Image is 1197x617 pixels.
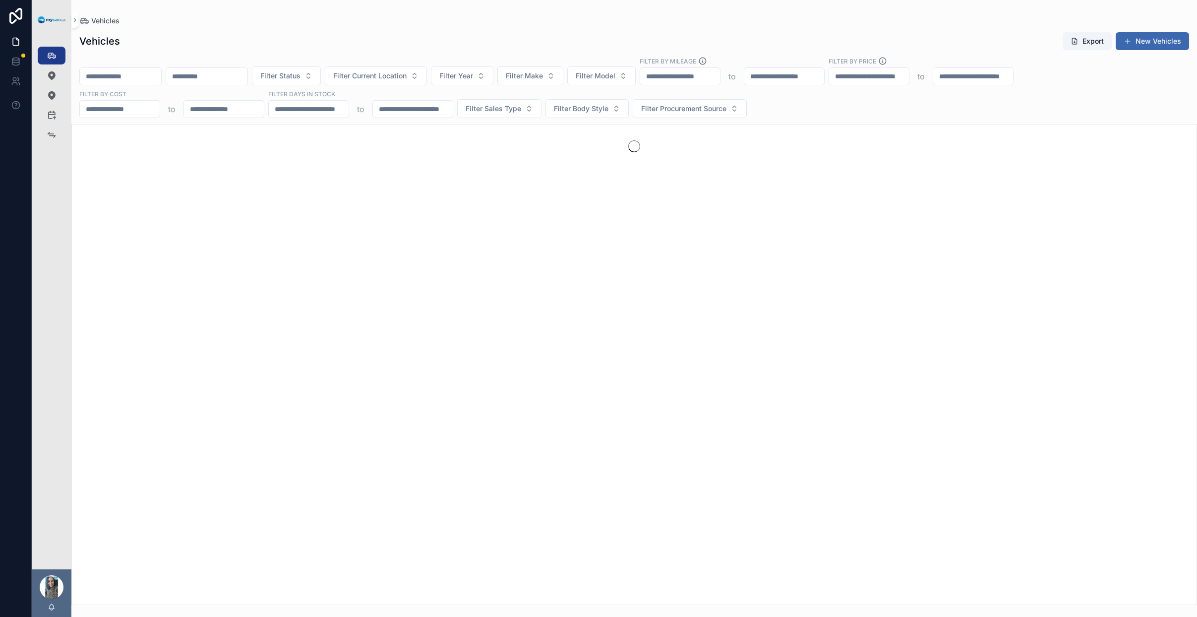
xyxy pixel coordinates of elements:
[252,66,321,85] button: Select Button
[32,40,71,157] div: scrollable content
[554,104,608,114] span: Filter Body Style
[641,104,726,114] span: Filter Procurement Source
[333,71,407,81] span: Filter Current Location
[506,71,543,81] span: Filter Make
[545,99,629,118] button: Select Button
[268,89,335,98] label: Filter Days In Stock
[829,57,876,65] label: FILTER BY PRICE
[38,16,65,24] img: App logo
[1063,32,1112,50] button: Export
[466,104,521,114] span: Filter Sales Type
[79,89,126,98] label: FILTER BY COST
[431,66,493,85] button: Select Button
[79,16,120,26] a: Vehicles
[728,70,736,82] p: to
[325,66,427,85] button: Select Button
[91,16,120,26] span: Vehicles
[1116,32,1189,50] button: New Vehicles
[497,66,563,85] button: Select Button
[457,99,541,118] button: Select Button
[576,71,615,81] span: Filter Model
[633,99,747,118] button: Select Button
[260,71,300,81] span: Filter Status
[439,71,473,81] span: Filter Year
[168,103,176,115] p: to
[640,57,696,65] label: Filter By Mileage
[917,70,925,82] p: to
[567,66,636,85] button: Select Button
[79,34,120,48] h1: Vehicles
[357,103,364,115] p: to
